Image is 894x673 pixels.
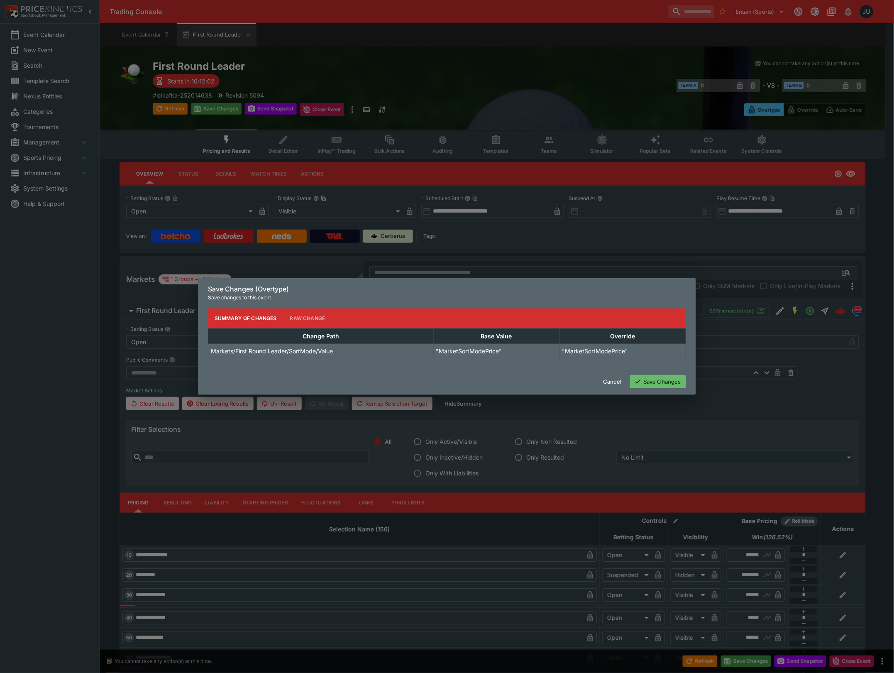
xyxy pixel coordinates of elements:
p: Markets/First Round Leader/SortMode/Value [211,347,333,355]
th: Change Path [208,328,434,344]
p: Save changes to this event. [208,294,686,302]
button: Save Changes [630,375,686,388]
td: "MarketSortModePrice" [433,344,559,358]
button: Cancel [598,375,627,388]
h6: Save Changes (Overtype) [208,285,686,294]
th: Override [559,328,686,344]
button: Raw Change [283,308,332,328]
th: Base Value [433,328,559,344]
td: "MarketSortModePrice" [559,344,686,358]
button: Summary of Changes [208,308,283,328]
